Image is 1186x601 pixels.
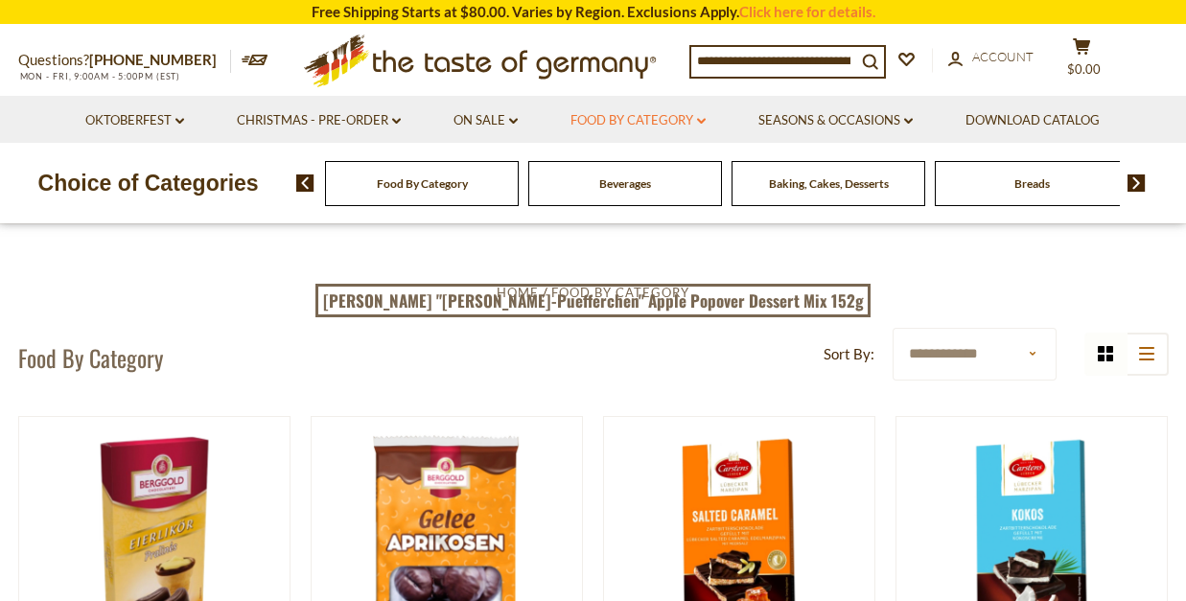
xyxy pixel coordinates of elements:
img: previous arrow [296,174,314,192]
a: Breads [1014,176,1050,191]
a: Baking, Cakes, Desserts [769,176,889,191]
span: $0.00 [1067,61,1101,77]
p: Questions? [18,48,231,73]
a: Food By Category [570,110,706,131]
button: $0.00 [1054,37,1111,85]
a: Christmas - PRE-ORDER [237,110,401,131]
a: Seasons & Occasions [758,110,913,131]
h1: Food By Category [18,343,163,372]
a: Oktoberfest [85,110,184,131]
span: Account [972,49,1034,64]
a: Beverages [599,176,651,191]
a: Food By Category [377,176,468,191]
a: [PHONE_NUMBER] [89,51,217,68]
img: next arrow [1128,174,1146,192]
label: Sort By: [824,342,874,366]
span: MON - FRI, 9:00AM - 5:00PM (EST) [18,71,181,81]
a: Download Catalog [965,110,1100,131]
a: Click here for details. [739,3,875,20]
a: [PERSON_NAME] "[PERSON_NAME]-Puefferchen" Apple Popover Dessert Mix 152g [315,284,871,318]
a: Account [948,47,1034,68]
a: On Sale [453,110,518,131]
